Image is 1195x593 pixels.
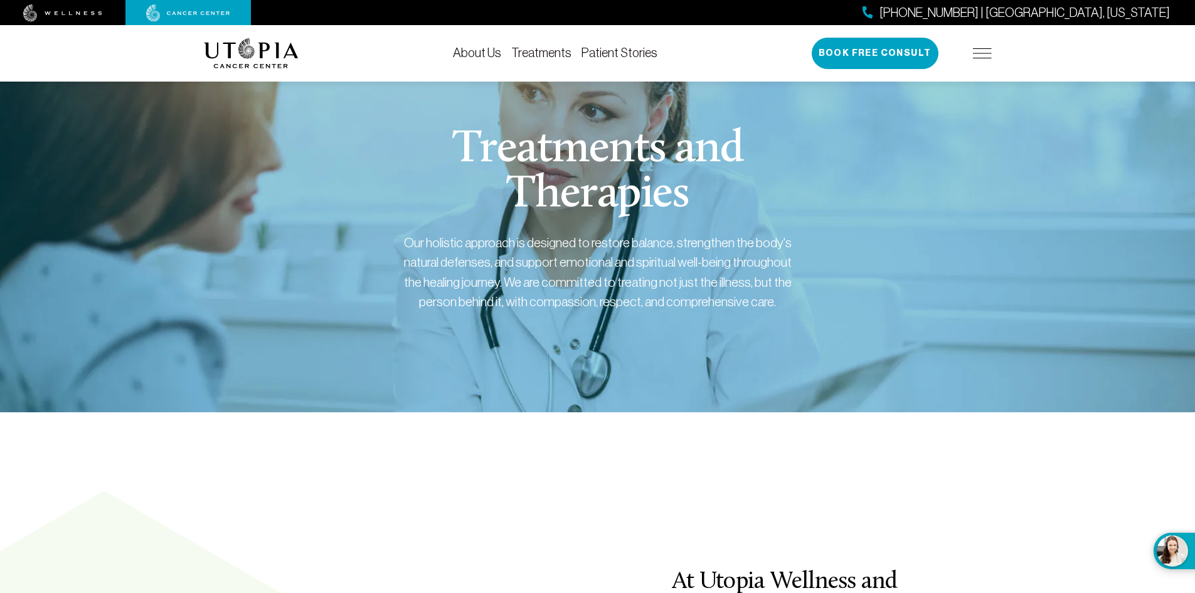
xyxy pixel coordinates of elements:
span: [PHONE_NUMBER] | [GEOGRAPHIC_DATA], [US_STATE] [879,4,1170,22]
img: logo [204,38,299,68]
a: [PHONE_NUMBER] | [GEOGRAPHIC_DATA], [US_STATE] [863,4,1170,22]
a: Patient Stories [582,46,657,60]
a: Treatments [511,46,571,60]
h1: Treatments and Therapies [358,127,837,218]
img: wellness [23,4,102,22]
img: cancer center [146,4,230,22]
img: icon-hamburger [973,48,992,58]
div: Our holistic approach is designed to restore balance, strengthen the body's natural defenses, and... [403,233,792,312]
button: Book Free Consult [812,38,938,69]
a: About Us [453,46,501,60]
